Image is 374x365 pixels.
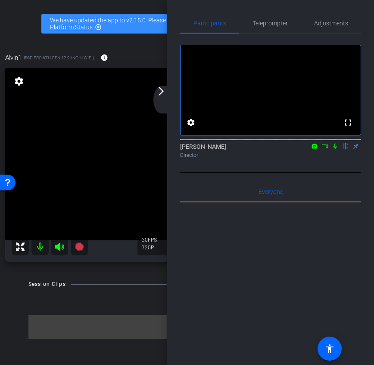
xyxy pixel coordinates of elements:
span: Participants [193,20,226,26]
mat-icon: settings [186,117,196,128]
div: We have updated the app to v2.15.0. Please make sure the mobile user has the newest version. [41,14,333,34]
mat-icon: info [100,54,108,61]
span: Everyone [259,189,283,195]
span: Adjustments [314,20,348,26]
div: 720P [142,244,163,251]
a: Platform Status [50,24,93,31]
span: FPS [148,237,157,243]
mat-icon: accessibility [324,344,335,354]
mat-icon: flip [340,142,351,150]
div: 30 [142,236,163,243]
span: iPad Pro 6th Gen 12.9-inch (WiFi) [24,55,94,61]
div: Session Clips [28,280,66,288]
span: Teleprompter [252,20,288,26]
div: [PERSON_NAME] [180,142,361,159]
mat-icon: arrow_forward_ios [156,86,166,96]
div: 00:00:00 [163,236,221,251]
mat-icon: highlight_off [95,24,102,31]
mat-icon: fullscreen [343,117,353,128]
mat-icon: settings [13,76,25,86]
span: Alvin1 [5,53,22,62]
div: Director [180,151,361,159]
